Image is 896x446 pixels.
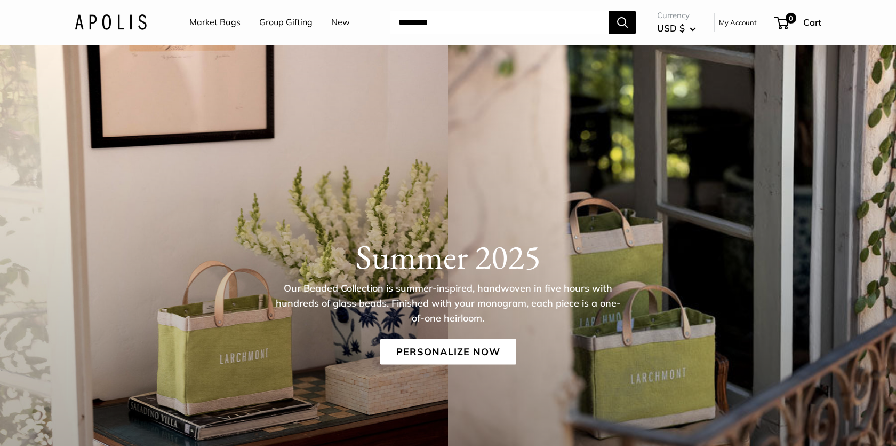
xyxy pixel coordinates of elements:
span: 0 [786,13,796,24]
button: USD $ [657,20,696,37]
span: Currency [657,8,696,23]
a: My Account [719,16,757,29]
p: Our Beaded Collection is summer-inspired, handwoven in five hours with hundreds of glass beads. F... [275,280,621,325]
h1: Summer 2025 [75,236,821,277]
a: Group Gifting [259,14,313,30]
a: New [331,14,350,30]
img: Apolis [75,14,147,30]
span: Cart [803,17,821,28]
button: Search [609,11,636,34]
a: 0 Cart [775,14,821,31]
a: Market Bags [189,14,241,30]
a: Personalize Now [380,339,516,364]
input: Search... [390,11,609,34]
span: USD $ [657,22,685,34]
